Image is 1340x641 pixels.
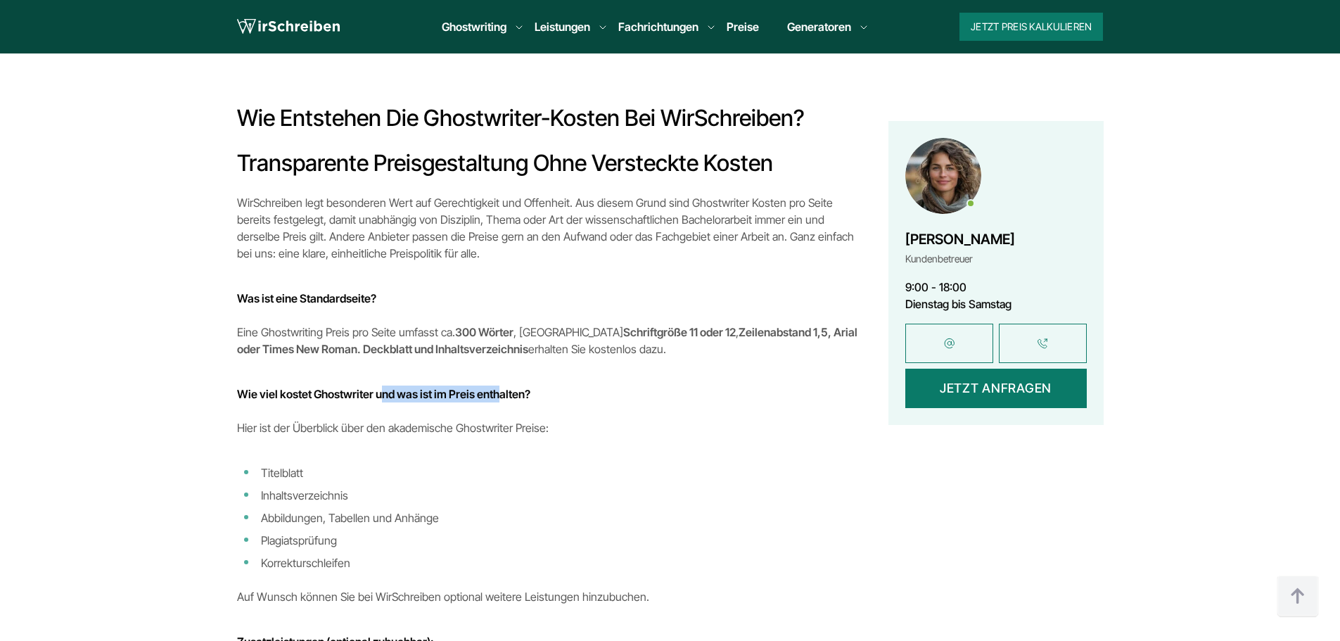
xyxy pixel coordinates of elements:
[1277,576,1319,618] img: button top
[623,325,736,339] strong: Schriftgröße 11 oder 12
[442,18,506,35] a: Ghostwriting
[237,104,860,132] h2: Wie entstehen die Ghostwriter-Kosten bei WirSchreiben?
[237,16,340,37] img: logo wirschreiben
[237,532,860,549] li: Plagiatsprüfung
[237,149,860,177] h3: Transparente Preisgestaltung ohne versteckte Kosten
[959,13,1103,41] button: Jetzt Preis kalkulieren
[237,290,860,307] h4: Was ist eine Standardseite?
[535,18,590,35] a: Leistungen
[237,464,860,481] li: Titelblatt
[787,18,851,35] a: Generatoren
[237,324,860,357] p: Eine Ghostwriting Preis pro Seite umfasst ca. , [GEOGRAPHIC_DATA] , erhalten Sie kostenlos dazu.
[905,369,1087,408] button: Jetzt anfragen
[237,554,860,571] li: Korrekturschleifen
[905,279,1087,296] div: 9:00 - 18:00
[618,18,698,35] a: Fachrichtungen
[237,509,860,526] li: Abbildungen, Tabellen und Anhänge
[237,419,860,436] p: Hier ist der Überblick über den akademische Ghostwriter Preise:
[905,138,981,214] img: Maria Kaufman
[455,325,513,339] strong: 300 Wörter
[237,487,860,504] li: Inhaltsverzeichnis
[905,250,1015,267] div: Kundenbetreuer
[905,228,1015,250] div: [PERSON_NAME]
[237,194,860,262] p: WirSchreiben legt besonderen Wert auf Gerechtigkeit und Offenheit. Aus diesem Grund sind Ghostwri...
[237,588,860,605] p: Auf Wunsch können Sie bei WirSchreiben optional weitere Leistungen hinzubuchen.
[237,386,860,402] h4: Wie viel kostet Ghostwriter und was ist im Preis enthalten?
[905,296,1087,312] div: Dienstag bis Samstag
[727,20,759,34] a: Preise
